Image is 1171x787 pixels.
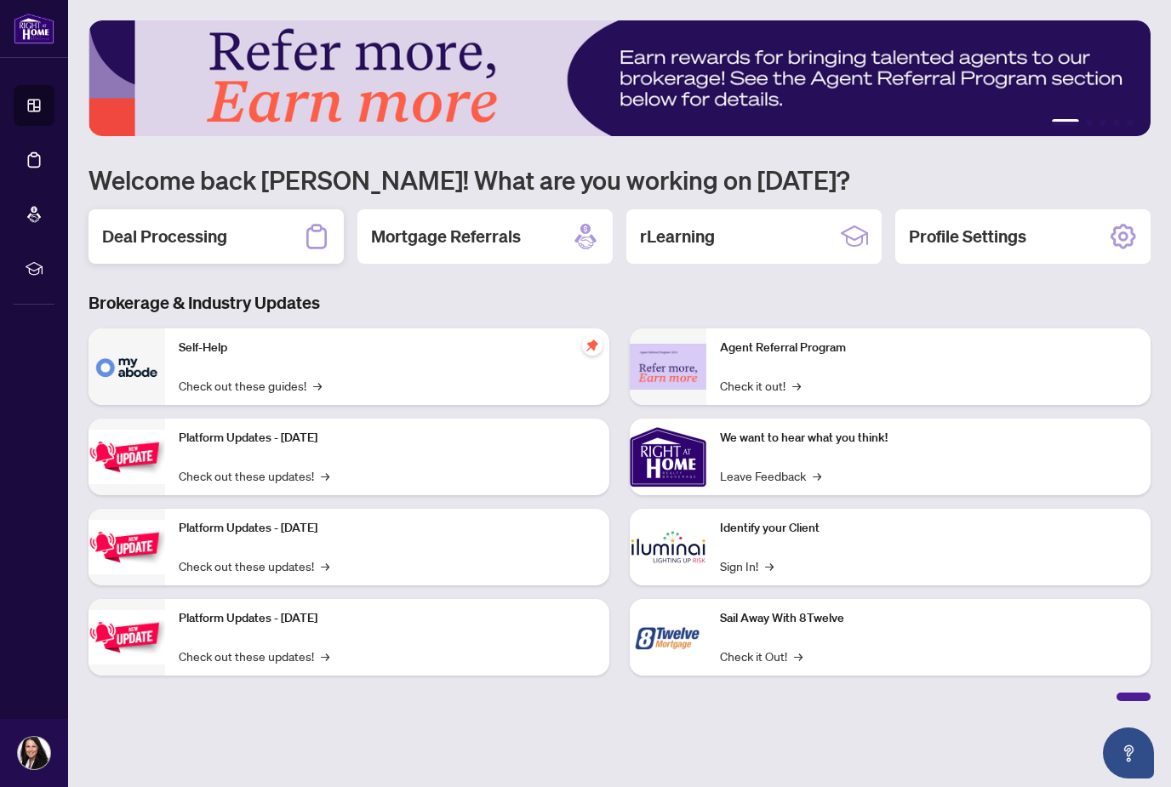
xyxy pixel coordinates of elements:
button: 5 [1127,119,1134,126]
p: Agent Referral Program [720,339,1137,357]
p: Platform Updates - [DATE] [179,609,596,628]
p: Platform Updates - [DATE] [179,429,596,448]
p: Platform Updates - [DATE] [179,519,596,538]
h3: Brokerage & Industry Updates [89,291,1151,315]
img: Platform Updates - June 23, 2025 [89,610,165,664]
span: → [813,466,821,485]
a: Leave Feedback→ [720,466,821,485]
a: Check out these updates!→ [179,466,329,485]
button: Open asap [1103,727,1154,778]
p: Sail Away With 8Twelve [720,609,1137,628]
span: → [792,376,801,395]
span: → [321,647,329,665]
button: 4 [1113,119,1120,126]
span: → [765,556,774,575]
a: Sign In!→ [720,556,774,575]
a: Check it out!→ [720,376,801,395]
button: 3 [1100,119,1106,126]
h2: Mortgage Referrals [371,225,521,248]
p: We want to hear what you think! [720,429,1137,448]
h2: Deal Processing [102,225,227,248]
p: Self-Help [179,339,596,357]
a: Check it Out!→ [720,647,803,665]
span: → [313,376,322,395]
button: 2 [1086,119,1093,126]
h2: Profile Settings [909,225,1026,248]
span: → [321,556,329,575]
img: Identify your Client [630,509,706,585]
span: → [321,466,329,485]
img: Profile Icon [18,737,50,769]
a: Check out these guides!→ [179,376,322,395]
img: Platform Updates - July 8, 2025 [89,520,165,573]
img: logo [14,13,54,44]
img: Sail Away With 8Twelve [630,599,706,676]
img: Platform Updates - July 21, 2025 [89,430,165,483]
p: Identify your Client [720,519,1137,538]
img: Self-Help [89,328,165,405]
h1: Welcome back [PERSON_NAME]! What are you working on [DATE]? [89,163,1151,196]
a: Check out these updates!→ [179,556,329,575]
a: Check out these updates!→ [179,647,329,665]
button: 1 [1052,119,1079,126]
h2: rLearning [640,225,715,248]
img: Agent Referral Program [630,344,706,391]
span: pushpin [582,335,603,356]
img: Slide 0 [89,20,1151,136]
span: → [794,647,803,665]
img: We want to hear what you think! [630,419,706,495]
